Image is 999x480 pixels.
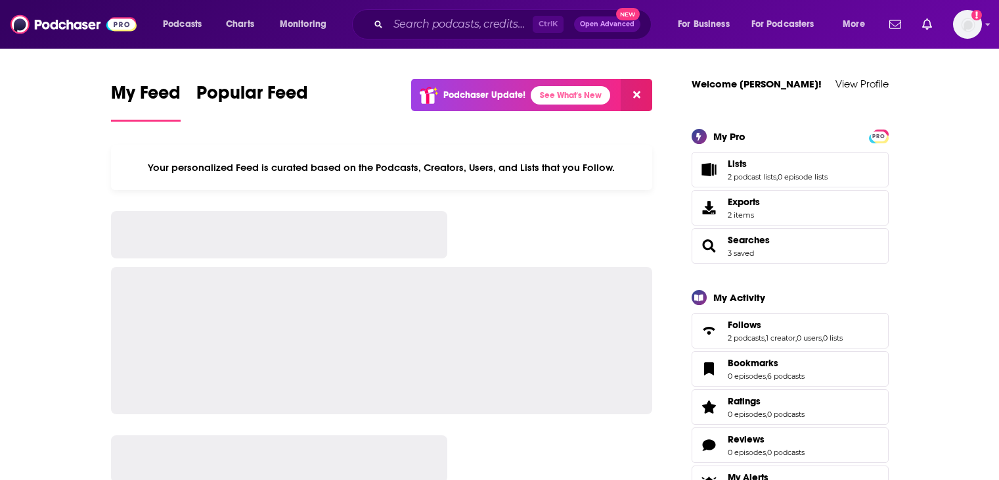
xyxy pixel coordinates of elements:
[766,410,767,419] span: ,
[271,14,344,35] button: open menu
[917,13,937,36] a: Show notifications dropdown
[728,319,761,331] span: Follows
[728,433,805,445] a: Reviews
[280,15,326,34] span: Monitoring
[111,145,653,190] div: Your personalized Feed is curated based on the Podcasts, Creators, Users, and Lists that you Follow.
[743,14,833,35] button: open menu
[766,333,795,343] a: 1 creator
[696,237,722,255] a: Searches
[713,291,765,304] div: My Activity
[696,436,722,454] a: Reviews
[574,16,640,32] button: Open AdvancedNew
[728,210,760,220] span: 2 items
[692,190,889,226] a: Exports
[766,448,767,457] span: ,
[971,10,982,20] svg: Add a profile image
[728,196,760,208] span: Exports
[678,15,730,34] span: For Business
[728,357,778,369] span: Bookmarks
[111,82,181,122] a: My Feed
[443,89,525,101] p: Podchaser Update!
[728,249,754,258] a: 3 saved
[728,395,761,407] span: Ratings
[669,14,746,35] button: open menu
[776,172,778,181] span: ,
[713,130,745,143] div: My Pro
[696,199,722,217] span: Exports
[692,389,889,425] span: Ratings
[778,172,828,181] a: 0 episode lists
[767,448,805,457] a: 0 podcasts
[692,228,889,264] span: Searches
[871,130,887,140] a: PRO
[871,132,887,141] span: PRO
[728,234,770,246] a: Searches
[835,78,889,90] a: View Profile
[692,351,889,387] span: Bookmarks
[616,8,640,20] span: New
[953,10,982,39] img: User Profile
[728,410,766,419] a: 0 episodes
[692,78,822,90] a: Welcome [PERSON_NAME]!
[365,9,664,39] div: Search podcasts, credits, & more...
[533,16,564,33] span: Ctrl K
[751,15,814,34] span: For Podcasters
[692,152,889,187] span: Lists
[692,313,889,348] span: Follows
[163,15,202,34] span: Podcasts
[884,13,906,36] a: Show notifications dropdown
[728,433,765,445] span: Reviews
[196,82,308,112] span: Popular Feed
[196,82,308,122] a: Popular Feed
[696,360,722,378] a: Bookmarks
[766,372,767,381] span: ,
[696,160,722,179] a: Lists
[692,427,889,463] span: Reviews
[580,21,634,28] span: Open Advanced
[388,14,533,35] input: Search podcasts, credits, & more...
[728,319,843,331] a: Follows
[823,333,843,343] a: 0 lists
[217,14,262,35] a: Charts
[728,333,765,343] a: 2 podcasts
[728,395,805,407] a: Ratings
[154,14,219,35] button: open menu
[767,410,805,419] a: 0 podcasts
[728,158,747,170] span: Lists
[953,10,982,39] span: Logged in as BerkMarc
[226,15,254,34] span: Charts
[11,12,137,37] img: Podchaser - Follow, Share and Rate Podcasts
[531,86,610,105] a: See What's New
[728,448,766,457] a: 0 episodes
[111,82,181,112] span: My Feed
[795,333,797,343] span: ,
[767,372,805,381] a: 6 podcasts
[696,398,722,416] a: Ratings
[728,357,805,369] a: Bookmarks
[765,333,766,343] span: ,
[843,15,865,34] span: More
[696,322,722,340] a: Follows
[728,372,766,381] a: 0 episodes
[833,14,881,35] button: open menu
[797,333,822,343] a: 0 users
[728,158,828,170] a: Lists
[953,10,982,39] button: Show profile menu
[822,333,823,343] span: ,
[728,172,776,181] a: 2 podcast lists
